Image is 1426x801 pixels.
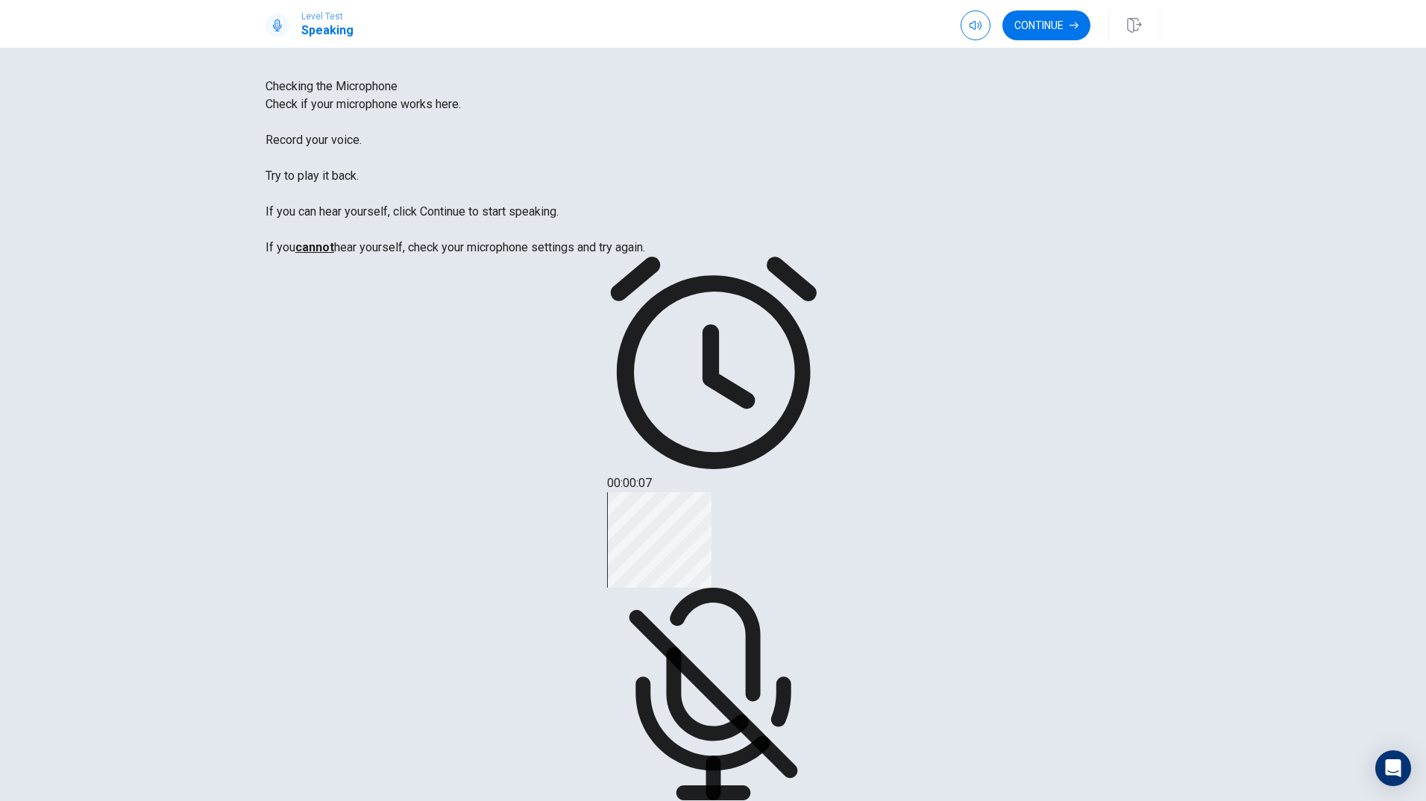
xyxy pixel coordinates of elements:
[301,22,354,40] h1: Speaking
[266,79,398,93] span: Checking the Microphone
[301,11,354,22] span: Level Test
[266,97,645,254] span: Check if your microphone works here. Record your voice. Try to play it back. If you can hear your...
[607,476,652,490] span: 00:00:07
[295,240,334,254] u: cannot
[1375,750,1411,786] div: Open Intercom Messenger
[1002,10,1090,40] button: Continue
